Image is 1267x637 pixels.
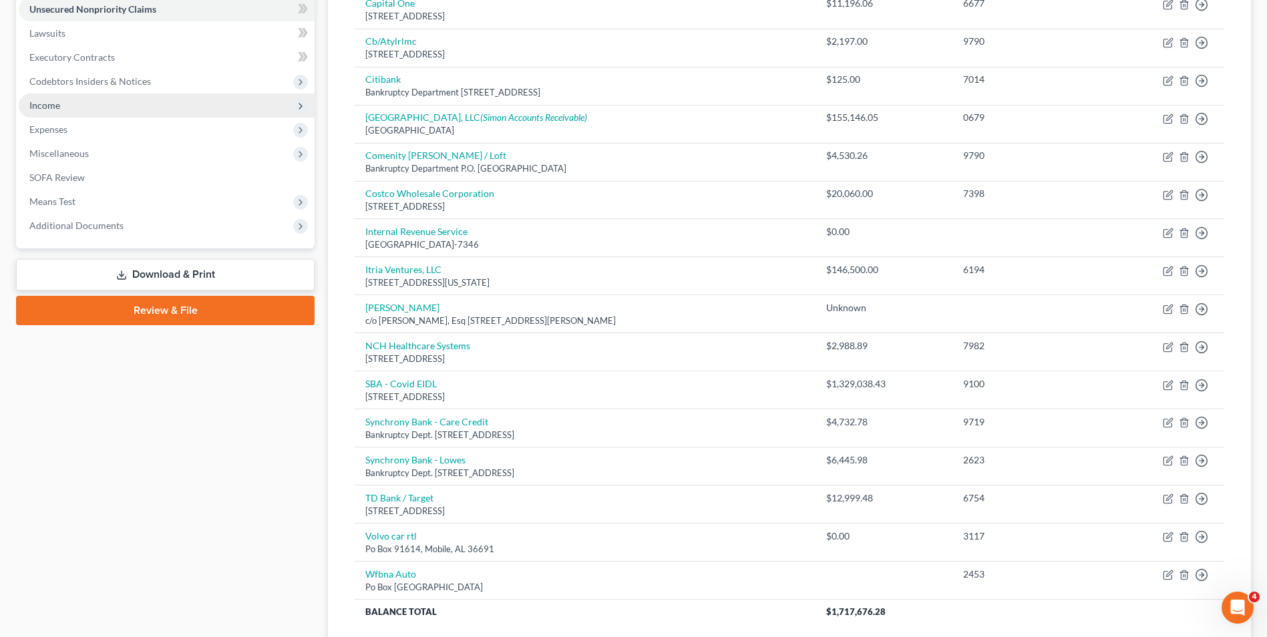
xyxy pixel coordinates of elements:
div: $0.00 [826,529,942,543]
a: Citibank [365,73,401,85]
span: Lawsuits [29,27,65,39]
div: $6,445.98 [826,453,942,467]
div: [GEOGRAPHIC_DATA] [365,124,805,137]
i: (Simon Accounts Receivable) [480,112,587,123]
div: 2623 [963,453,1091,467]
a: Costco Wholesale Corporation [365,188,494,199]
div: [STREET_ADDRESS] [365,48,805,61]
div: Po Box [GEOGRAPHIC_DATA] [365,581,805,594]
span: $1,717,676.28 [826,606,886,617]
div: [STREET_ADDRESS] [365,505,805,517]
a: Wfbna Auto [365,568,416,580]
iframe: Intercom live chat [1222,592,1254,624]
div: 9719 [963,415,1091,429]
div: $1,329,038.43 [826,377,942,391]
a: [GEOGRAPHIC_DATA], LLC(Simon Accounts Receivable) [365,112,587,123]
div: [STREET_ADDRESS] [365,200,805,213]
div: $20,060.00 [826,187,942,200]
div: [STREET_ADDRESS] [365,391,805,403]
div: c/o [PERSON_NAME], Esq [STREET_ADDRESS][PERSON_NAME] [365,314,805,327]
span: Income [29,99,60,111]
a: SBA - Covid EIDL [365,378,437,389]
span: Additional Documents [29,220,124,231]
div: 9100 [963,377,1091,391]
div: Po Box 91614, Mobile, AL 36691 [365,543,805,556]
a: Lawsuits [19,21,315,45]
div: 9790 [963,149,1091,162]
a: Synchrony Bank - Lowes [365,454,466,465]
div: [STREET_ADDRESS] [365,353,805,365]
a: TD Bank / Target [365,492,433,503]
a: Volvo car rtl [365,530,417,542]
span: Expenses [29,124,67,135]
a: Synchrony Bank - Care Credit [365,416,488,427]
a: Download & Print [16,259,315,290]
div: $4,732.78 [826,415,942,429]
div: [STREET_ADDRESS] [365,10,805,23]
span: Codebtors Insiders & Notices [29,75,151,87]
a: Comenity [PERSON_NAME] / Loft [365,150,506,161]
div: $146,500.00 [826,263,942,276]
div: $125.00 [826,73,942,86]
span: Means Test [29,196,75,207]
div: [GEOGRAPHIC_DATA]-7346 [365,238,805,251]
div: $12,999.48 [826,491,942,505]
a: Cb/Atylrlmc [365,35,417,47]
a: Internal Revenue Service [365,226,468,237]
div: 0679 [963,111,1091,124]
span: 4 [1249,592,1260,602]
div: $0.00 [826,225,942,238]
a: Itria Ventures, LLC [365,264,441,275]
div: 9790 [963,35,1091,48]
div: $4,530.26 [826,149,942,162]
a: Executory Contracts [19,45,315,69]
th: Balance Total [355,600,816,624]
div: 6754 [963,491,1091,505]
div: Bankruptcy Dept. [STREET_ADDRESS] [365,467,805,479]
div: 7014 [963,73,1091,86]
div: 7398 [963,187,1091,200]
div: $2,197.00 [826,35,942,48]
div: Bankruptcy Dept. [STREET_ADDRESS] [365,429,805,441]
a: [PERSON_NAME] [365,302,439,313]
a: SOFA Review [19,166,315,190]
div: Bankruptcy Department [STREET_ADDRESS] [365,86,805,99]
div: Bankruptcy Department P.O. [GEOGRAPHIC_DATA] [365,162,805,175]
div: 7982 [963,339,1091,353]
span: SOFA Review [29,172,85,183]
span: Executory Contracts [29,51,115,63]
div: 6194 [963,263,1091,276]
a: Review & File [16,296,315,325]
a: NCH Healthcare Systems [365,340,470,351]
span: Unsecured Nonpriority Claims [29,3,156,15]
div: $2,988.89 [826,339,942,353]
div: 2453 [963,568,1091,581]
div: Unknown [826,301,942,314]
div: $155,146.05 [826,111,942,124]
div: 3117 [963,529,1091,543]
div: [STREET_ADDRESS][US_STATE] [365,276,805,289]
span: Miscellaneous [29,148,89,159]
